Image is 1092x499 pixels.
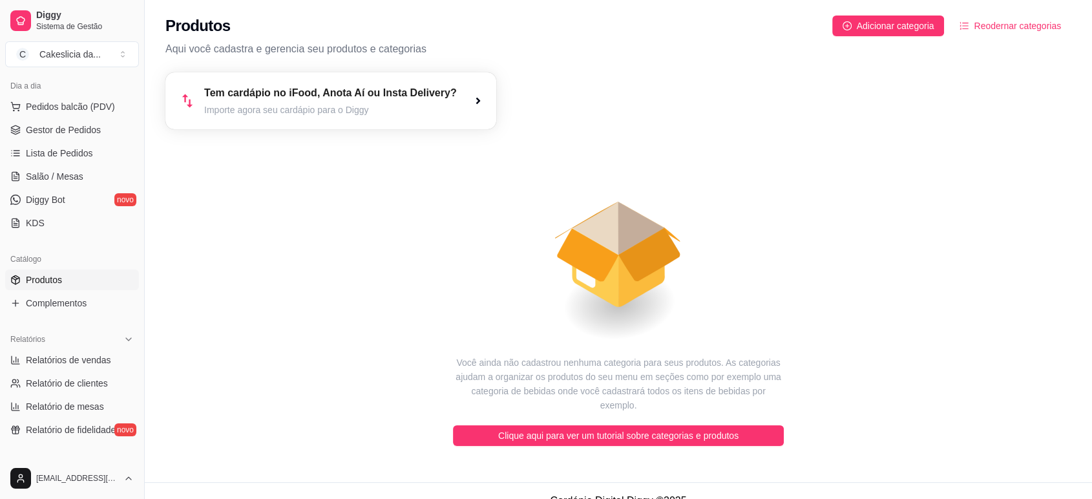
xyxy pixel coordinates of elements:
[5,249,139,270] div: Catálogo
[26,100,115,113] span: Pedidos balcão (PDV)
[5,213,139,233] a: KDS
[36,21,134,32] span: Sistema de Gestão
[26,123,101,136] span: Gestor de Pedidos
[26,377,108,390] span: Relatório de clientes
[5,270,139,290] a: Produtos
[165,16,231,36] h2: Produtos
[5,189,139,210] a: Diggy Botnovo
[26,273,62,286] span: Produtos
[165,41,1071,57] p: Aqui você cadastra e gerencia seu produtos e categorias
[453,425,784,446] button: Clique aqui para ver um tutorial sobre categorias e produtos
[5,166,139,187] a: Salão / Mesas
[26,170,83,183] span: Salão / Mesas
[5,120,139,140] a: Gestor de Pedidos
[5,396,139,417] a: Relatório de mesas
[5,41,139,67] button: Select a team
[832,16,945,36] button: Adicionar categoria
[204,85,457,101] article: Tem cardápio no iFood, Anota Aí ou Insta Delivery?
[949,16,1071,36] button: Reodernar categorias
[39,48,101,61] div: Cakeslicia da ...
[36,10,134,21] span: Diggy
[26,147,93,160] span: Lista de Pedidos
[165,72,496,129] button: Tem cardápio no iFood, Anota Aí ou Insta Delivery?Importe agora seu cardápio para o Diggy
[5,96,139,117] button: Pedidos balcão (PDV)
[26,193,65,206] span: Diggy Bot
[5,293,139,313] a: Complementos
[960,21,969,30] span: ordered-list
[498,429,739,443] span: Clique aqui para ver um tutorial sobre categorias e produtos
[26,423,116,436] span: Relatório de fidelidade
[5,5,139,36] a: DiggySistema de Gestão
[36,473,118,483] span: [EMAIL_ADDRESS][PERSON_NAME][DOMAIN_NAME]
[5,76,139,96] div: Dia a dia
[857,19,934,33] span: Adicionar categoria
[5,143,139,164] a: Lista de Pedidos
[26,354,111,366] span: Relatórios de vendas
[5,419,139,440] a: Relatório de fidelidadenovo
[10,334,45,345] span: Relatórios
[5,456,139,476] div: Gerenciar
[26,400,104,413] span: Relatório de mesas
[843,21,852,30] span: plus-circle
[16,48,29,61] span: C
[453,356,784,412] article: Você ainda não cadastrou nenhuma categoria para seus produtos. As categorias ajudam a organizar o...
[165,129,1071,356] div: animation
[26,297,87,310] span: Complementos
[5,463,139,494] button: [EMAIL_ADDRESS][PERSON_NAME][DOMAIN_NAME]
[974,19,1061,33] span: Reodernar categorias
[204,103,457,116] article: Importe agora seu cardápio para o Diggy
[5,350,139,370] a: Relatórios de vendas
[26,217,45,229] span: KDS
[5,373,139,394] a: Relatório de clientes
